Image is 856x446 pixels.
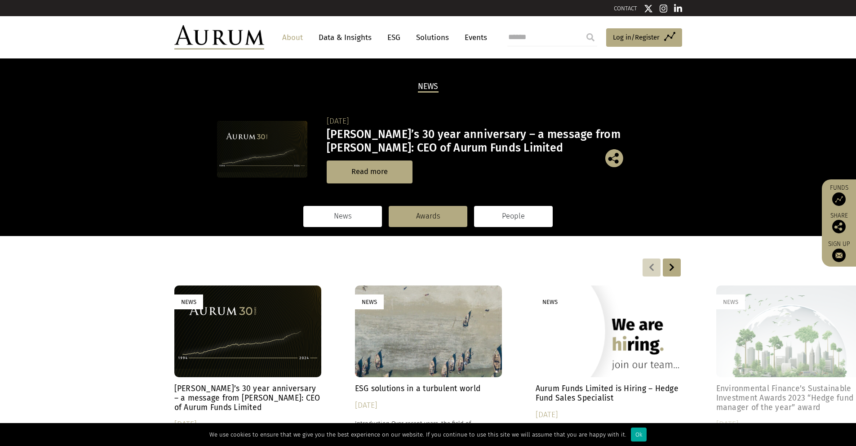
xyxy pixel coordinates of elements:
a: People [474,206,553,227]
div: [DATE] [327,115,637,128]
div: News [716,294,745,309]
div: News [536,294,564,309]
a: Data & Insights [314,29,376,46]
img: Twitter icon [644,4,653,13]
img: Share this post [832,220,846,233]
div: [DATE] [536,409,683,421]
a: Log in/Register [606,28,682,47]
img: Linkedin icon [674,4,682,13]
a: Solutions [412,29,453,46]
div: News [355,294,384,309]
a: Awards [389,206,467,227]
div: Share [826,213,852,233]
a: Funds [826,184,852,206]
h3: [PERSON_NAME]’s 30 year anniversary – a message from [PERSON_NAME]: CEO of Aurum Funds Limited [327,128,637,155]
a: Read more [327,161,412,183]
h4: ESG solutions in a turbulent world [355,384,502,393]
div: [DATE] [355,399,502,412]
img: Sign up to our newsletter [832,249,846,262]
h4: [PERSON_NAME]’s 30 year anniversary – a message from [PERSON_NAME]: CEO of Aurum Funds Limited [174,384,321,412]
a: News [303,206,382,227]
div: News [174,294,203,309]
img: Access Funds [832,192,846,206]
a: ESG [383,29,405,46]
a: Events [460,29,487,46]
div: Ok [631,428,647,442]
div: [DATE] [174,418,321,431]
input: Submit [581,28,599,46]
a: Sign up [826,240,852,262]
a: CONTACT [614,5,637,12]
a: About [278,29,307,46]
span: Log in/Register [613,32,660,43]
h2: News [418,82,439,93]
img: Aurum [174,25,264,49]
h4: Aurum Funds Limited is Hiring – Hedge Fund Sales Specialist [536,384,683,403]
img: Instagram icon [660,4,668,13]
